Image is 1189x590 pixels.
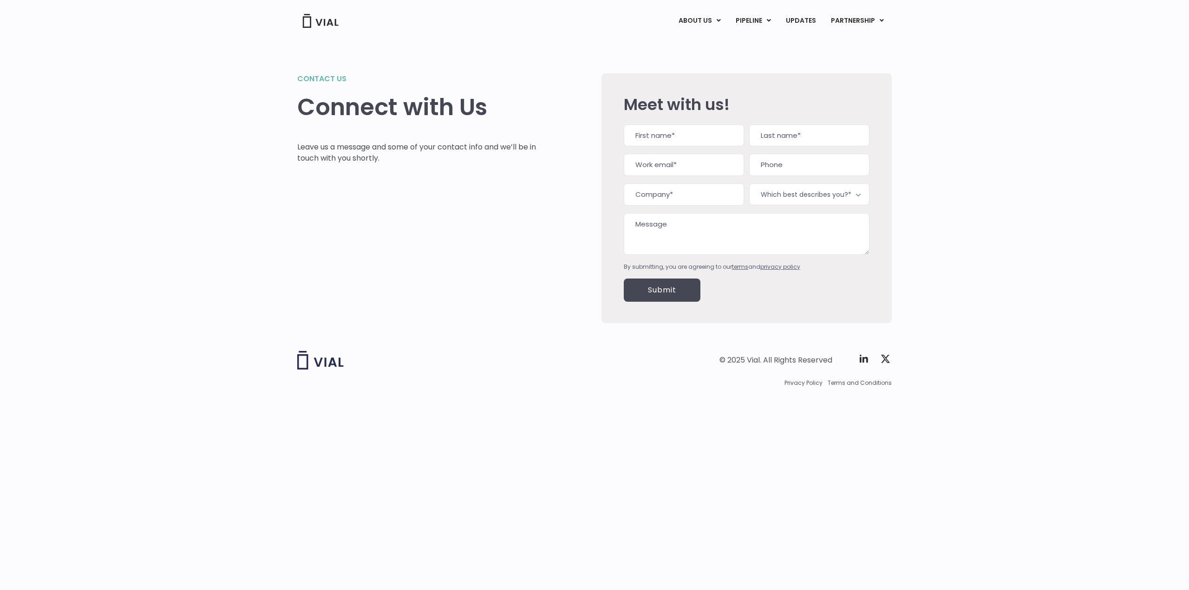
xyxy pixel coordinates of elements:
[297,94,536,121] h1: Connect with Us
[823,13,891,29] a: PARTNERSHIPMenu Toggle
[828,379,892,387] a: Terms and Conditions
[749,124,869,147] input: Last name*
[719,355,832,365] div: © 2025 Vial. All Rights Reserved
[624,124,744,147] input: First name*
[784,379,823,387] a: Privacy Policy
[624,279,700,302] input: Submit
[671,13,728,29] a: ABOUT USMenu Toggle
[749,183,869,205] span: Which best describes you?*
[749,154,869,176] input: Phone
[624,263,869,271] div: By submitting, you are agreeing to our and
[302,14,339,28] img: Vial Logo
[624,154,744,176] input: Work email*
[297,73,536,84] h2: Contact us
[624,183,744,206] input: Company*
[778,13,823,29] a: UPDATES
[624,96,869,113] h2: Meet with us!
[728,13,778,29] a: PIPELINEMenu Toggle
[732,263,748,271] a: terms
[760,263,800,271] a: privacy policy
[297,142,536,164] p: Leave us a message and some of your contact info and we’ll be in touch with you shortly.
[297,351,344,370] img: Vial logo wih "Vial" spelled out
